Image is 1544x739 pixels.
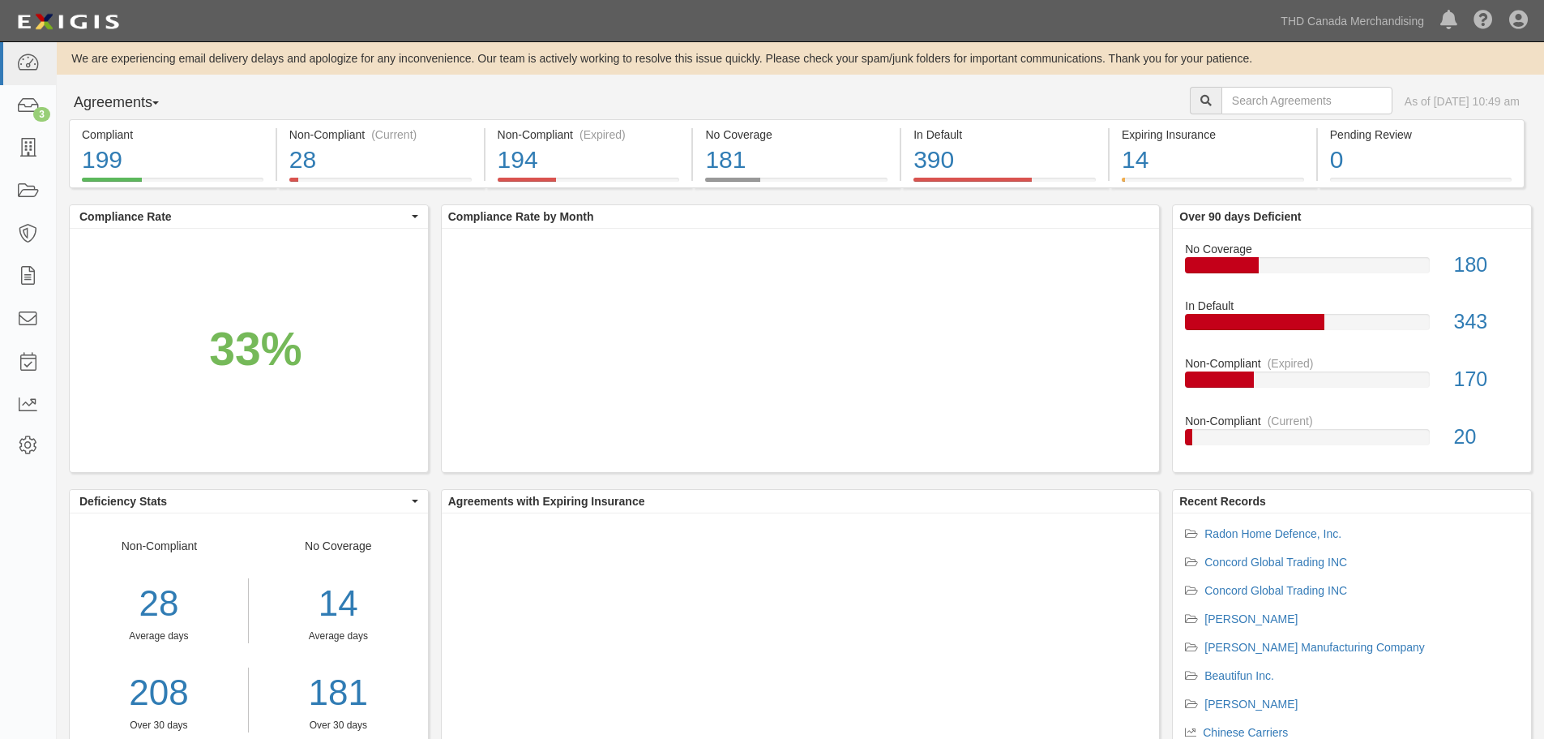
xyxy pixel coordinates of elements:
[289,127,472,143] div: Non-Compliant (Current)
[289,143,472,178] div: 28
[1185,413,1519,458] a: Non-Compliant(Current)20
[498,127,680,143] div: Non-Compliant (Expired)
[79,493,408,509] span: Deficiency Stats
[1318,178,1525,191] a: Pending Review0
[1179,210,1301,223] b: Over 90 days Deficient
[1185,298,1519,355] a: In Default343
[249,538,428,733] div: No Coverage
[693,178,900,191] a: No Coverage181
[1185,355,1519,413] a: Non-Compliant(Expired)170
[70,578,248,629] div: 28
[12,7,124,37] img: logo-5460c22ac91f19d4615b14bd174203de0afe785f0fc80cf4dbbc73dc1793850b.png
[1173,241,1531,257] div: No Coverage
[448,495,645,508] b: Agreements with Expiring Insurance
[1204,612,1298,625] a: [PERSON_NAME]
[79,208,408,225] span: Compliance Rate
[1173,413,1531,429] div: Non-Compliant
[1221,87,1392,114] input: Search Agreements
[70,629,248,643] div: Average days
[277,178,484,191] a: Non-Compliant(Current)28
[70,205,428,228] button: Compliance Rate
[371,127,417,143] div: (Current)
[1204,527,1341,540] a: Radon Home Defence, Inc.
[1203,726,1288,739] a: Chinese Carriers
[1204,698,1298,711] a: [PERSON_NAME]
[70,668,248,719] a: 208
[580,127,626,143] div: (Expired)
[1173,298,1531,314] div: In Default
[70,538,249,733] div: Non-Compliant
[69,87,190,119] button: Agreements
[1442,307,1531,337] div: 343
[913,127,1096,143] div: In Default
[1204,641,1425,654] a: [PERSON_NAME] Manufacturing Company
[82,127,263,143] div: Compliant
[1330,127,1512,143] div: Pending Review
[1442,251,1531,280] div: 180
[1442,365,1531,394] div: 170
[261,719,416,733] div: Over 30 days
[913,143,1096,178] div: 390
[82,143,263,178] div: 199
[261,578,416,629] div: 14
[70,719,248,733] div: Over 30 days
[1268,413,1313,429] div: (Current)
[1110,178,1316,191] a: Expiring Insurance14
[1204,584,1347,597] a: Concord Global Trading INC
[1122,127,1304,143] div: Expiring Insurance
[1330,143,1512,178] div: 0
[261,629,416,643] div: Average days
[1179,495,1266,508] b: Recent Records
[901,178,1108,191] a: In Default390
[1268,355,1314,372] div: (Expired)
[261,668,416,719] a: 181
[1442,423,1531,452] div: 20
[1185,241,1519,299] a: No Coverage180
[209,316,302,383] div: 33%
[498,143,680,178] div: 194
[1473,11,1493,31] i: Help Center - Complianz
[33,107,50,122] div: 3
[1272,5,1432,37] a: THD Canada Merchandising
[70,490,428,513] button: Deficiency Stats
[1204,556,1347,569] a: Concord Global Trading INC
[448,210,594,223] b: Compliance Rate by Month
[57,50,1544,67] div: We are experiencing email delivery delays and apologize for any inconvenience. Our team is active...
[1405,93,1520,110] div: As of [DATE] 10:49 am
[69,178,276,191] a: Compliant199
[705,127,887,143] div: No Coverage
[485,178,692,191] a: Non-Compliant(Expired)194
[1204,669,1274,682] a: Beautifun Inc.
[1122,143,1304,178] div: 14
[705,143,887,178] div: 181
[1173,355,1531,372] div: Non-Compliant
